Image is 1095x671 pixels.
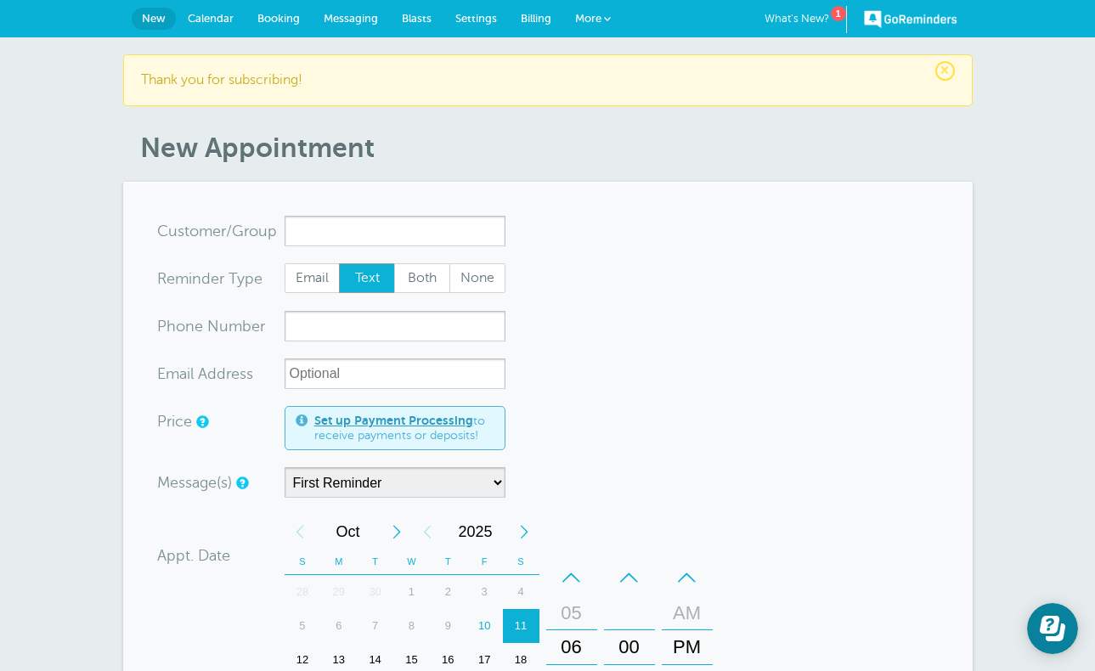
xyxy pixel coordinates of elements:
[667,630,708,664] div: PM
[503,609,539,643] div: Saturday, October 11
[315,515,381,549] span: October
[285,515,315,549] div: Previous Month
[157,311,285,341] div: mber
[285,575,321,609] div: 28
[314,414,494,443] span: to receive payments or deposits!
[187,366,226,381] span: il Add
[157,216,285,246] div: tomer/Group
[430,609,466,643] div: 9
[412,515,443,549] div: Previous Year
[575,12,601,25] span: More
[430,575,466,609] div: 2
[466,609,503,643] div: 10
[503,575,539,609] div: Saturday, October 4
[395,264,449,293] span: Both
[609,630,650,664] div: 00
[157,414,192,429] label: Price
[394,263,450,294] label: Both
[503,575,539,609] div: 4
[320,575,357,609] div: Monday, September 29
[285,549,321,575] th: S
[314,414,473,427] a: Set up Payment Processing
[393,575,430,609] div: Wednesday, October 1
[320,549,357,575] th: M
[320,609,357,643] div: 6
[285,264,340,293] span: Email
[935,61,955,81] span: ×
[765,6,847,33] a: What's New?
[357,575,393,609] div: Tuesday, September 30
[157,271,262,286] label: Reminder Type
[285,609,321,643] div: 5
[503,549,539,575] th: S
[466,575,503,609] div: 3
[157,358,285,389] div: ress
[455,12,497,25] span: Settings
[402,12,432,25] span: Blasts
[196,416,206,427] a: An optional price for the appointment. If you set a price, you can include a payment link in your...
[285,358,505,389] input: Optional
[443,515,509,549] span: 2025
[466,549,503,575] th: F
[257,12,300,25] span: Booking
[393,609,430,643] div: Wednesday, October 8
[466,575,503,609] div: Friday, October 3
[1027,603,1078,654] iframe: Resource center
[157,366,187,381] span: Ema
[340,264,394,293] span: Text
[320,575,357,609] div: 29
[132,8,176,30] a: New
[357,609,393,643] div: Tuesday, October 7
[831,6,846,21] div: 1
[450,264,505,293] span: None
[551,630,592,664] div: 06
[381,515,412,549] div: Next Month
[393,575,430,609] div: 1
[357,575,393,609] div: 30
[430,609,466,643] div: Thursday, October 9
[157,475,232,490] label: Message(s)
[188,12,234,25] span: Calendar
[521,12,551,25] span: Billing
[551,596,592,630] div: 05
[140,132,973,164] h1: New Appointment
[357,549,393,575] th: T
[449,263,505,294] label: None
[157,548,230,563] label: Appt. Date
[320,609,357,643] div: Monday, October 6
[430,549,466,575] th: T
[509,515,539,549] div: Next Year
[667,596,708,630] div: AM
[393,609,430,643] div: 8
[430,575,466,609] div: Thursday, October 2
[185,319,229,334] span: ne Nu
[285,609,321,643] div: Sunday, October 5
[141,72,955,88] p: Thank you for subscribing!
[503,609,539,643] div: 11
[285,263,341,294] label: Email
[236,477,246,488] a: You can create different reminder message templates under the Settings tab.
[285,575,321,609] div: Sunday, September 28
[324,12,378,25] span: Messaging
[339,263,395,294] label: Text
[357,609,393,643] div: 7
[142,12,166,25] span: New
[157,319,185,334] span: Pho
[157,223,184,239] span: Cus
[466,609,503,643] div: Today, Friday, October 10
[393,549,430,575] th: W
